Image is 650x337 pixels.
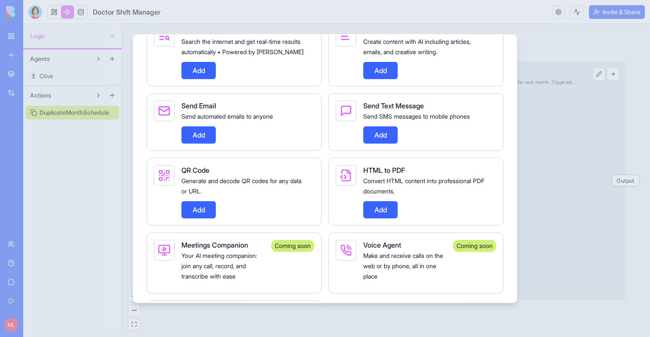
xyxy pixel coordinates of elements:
span: Send automated emails to anyone [181,113,273,120]
span: Make and receive calls on the web or by phone, all in one place [363,252,443,280]
button: Add [181,201,216,218]
span: Convert HTML content into professional PDF documents. [363,177,484,195]
button: Add [181,126,216,144]
span: Create content with AI including articles, emails, and creative writing. [363,38,471,55]
div: Coming soon [271,240,314,252]
span: QR Code [181,166,209,175]
span: Your AI meeting companion: join any call, record, and transcribe with ease [181,252,257,280]
span: Send Email [181,101,216,110]
button: Add [363,126,398,144]
span: Send SMS messages to mobile phones [363,113,470,120]
span: Meetings Companion [181,241,248,249]
span: Voice Agent [363,241,401,249]
span: Send Text Message [363,101,424,110]
span: Search the internet and get real-time results automatically • Powered by [PERSON_NAME] [181,38,304,55]
div: Coming soon [453,240,496,252]
button: Add [181,62,216,79]
span: HTML to PDF [363,166,405,175]
span: Generate and decode QR codes for any data or URL. [181,177,301,195]
button: Add [363,62,398,79]
button: Add [363,201,398,218]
